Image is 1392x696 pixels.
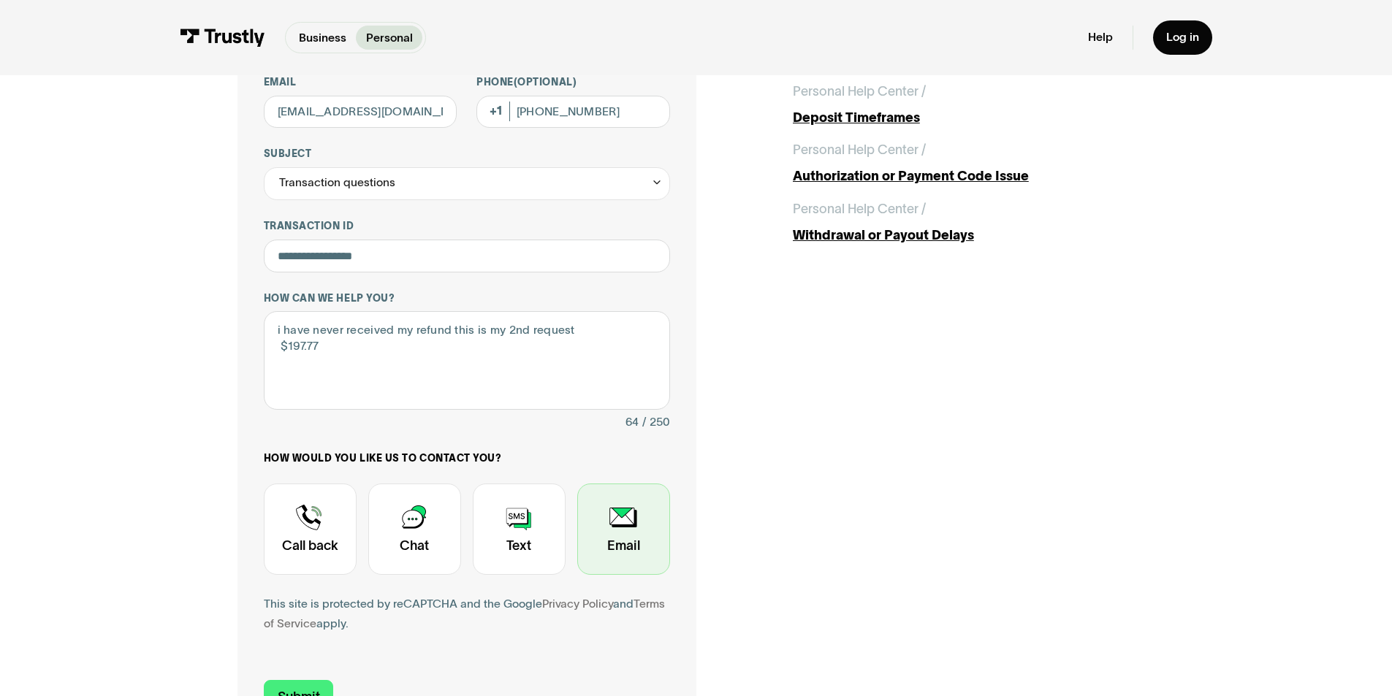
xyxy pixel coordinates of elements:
a: Personal Help Center /Authorization or Payment Code Issue [793,140,1155,186]
div: Authorization or Payment Code Issue [793,167,1155,186]
a: Help [1088,30,1113,45]
div: This site is protected by reCAPTCHA and the Google and apply. [264,594,670,634]
a: Privacy Policy [542,597,613,610]
div: Personal Help Center / [793,199,926,219]
label: Email [264,76,457,89]
label: Phone [476,76,670,89]
div: Withdrawal or Payout Delays [793,226,1155,245]
a: Personal Help Center /Deposit Timeframes [793,82,1155,128]
div: Deposit Timeframes [793,108,1155,128]
div: Transaction questions [279,173,395,193]
label: Subject [264,148,670,161]
a: Log in [1153,20,1212,55]
label: How would you like us to contact you? [264,452,670,465]
a: Business [289,26,356,50]
p: Business [299,29,346,47]
span: (Optional) [514,77,577,88]
label: Transaction ID [264,220,670,233]
input: (555) 555-5555 [476,96,670,129]
div: Log in [1166,30,1199,45]
input: alex@mail.com [264,96,457,129]
div: Transaction questions [264,167,670,200]
div: Personal Help Center / [793,140,926,160]
div: Personal Help Center / [793,82,926,102]
a: Personal [356,26,422,50]
div: / 250 [642,413,670,432]
div: 64 [625,413,639,432]
a: Personal Help Center /Withdrawal or Payout Delays [793,199,1155,245]
label: How can we help you? [264,292,670,305]
img: Trustly Logo [180,28,265,47]
p: Personal [366,29,413,47]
